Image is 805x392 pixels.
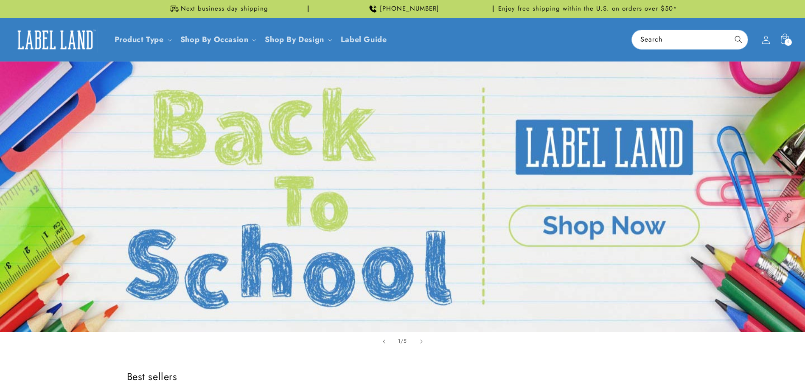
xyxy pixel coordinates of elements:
span: 2 [787,39,790,46]
img: Label Land [13,27,98,53]
span: / [401,337,404,345]
button: Search [729,30,748,49]
span: Shop By Occasion [180,35,249,45]
summary: Shop By Occasion [175,30,260,50]
button: Previous slide [375,332,393,351]
span: 5 [404,337,407,345]
a: Label Land [10,23,101,56]
span: Next business day shipping [181,5,268,13]
a: Product Type [115,34,164,45]
button: Next slide [412,332,431,351]
a: Shop By Design [265,34,324,45]
span: 1 [398,337,401,345]
span: Enjoy free shipping within the U.S. on orders over $50* [498,5,677,13]
summary: Product Type [109,30,175,50]
summary: Shop By Design [260,30,335,50]
span: Label Guide [341,35,387,45]
a: Label Guide [336,30,392,50]
span: [PHONE_NUMBER] [380,5,439,13]
h2: Best sellers [127,370,679,383]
